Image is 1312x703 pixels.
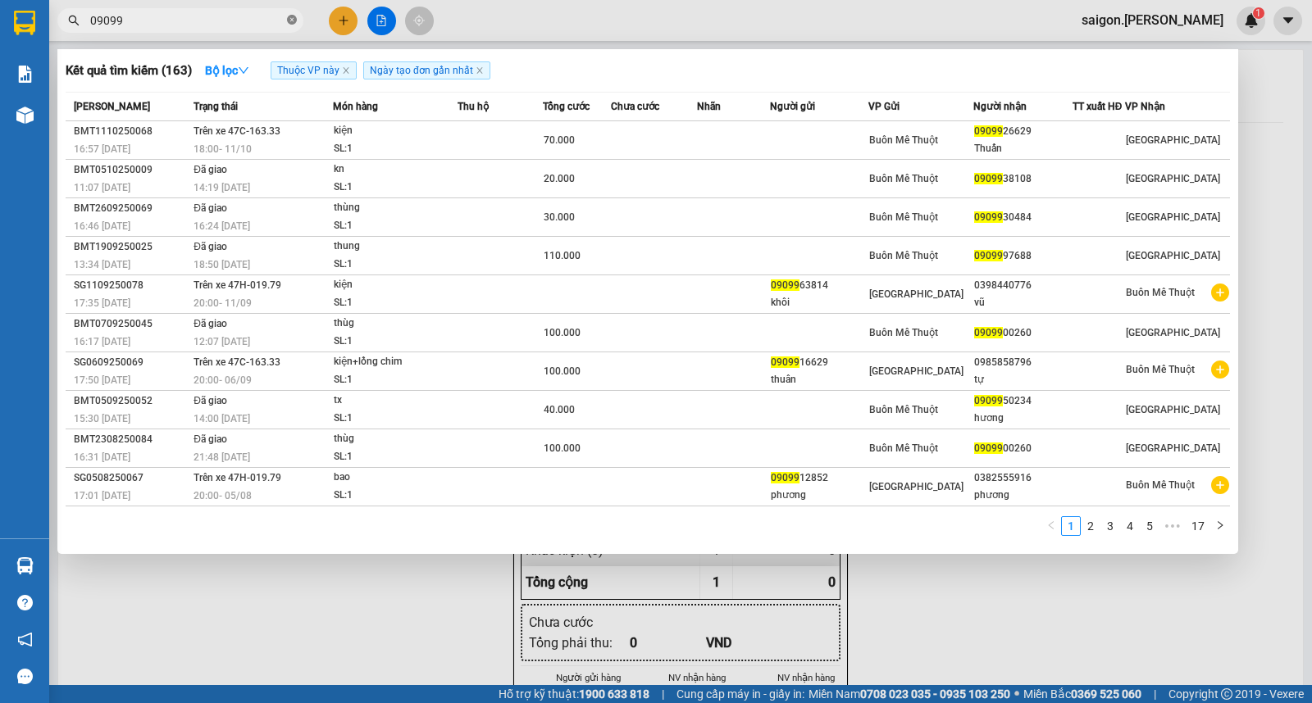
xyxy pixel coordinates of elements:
[74,336,130,347] span: 16:17 [DATE]
[1046,520,1056,530] span: left
[974,392,1072,410] div: 50234
[74,220,130,232] span: 16:46 [DATE]
[1211,361,1229,379] span: plus-circle
[334,448,457,466] div: SL: 1
[974,170,1072,188] div: 38108
[1126,479,1195,491] span: Buôn Mê Thuột
[194,490,252,501] span: 20:00 - 05/08
[771,472,799,483] span: 09099
[194,164,227,175] span: Đã giao
[544,365,581,377] span: 100.000
[1210,516,1230,536] li: Next Page
[458,101,489,112] span: Thu hộ
[974,487,1072,504] div: phương
[869,481,963,492] span: [GEOGRAPHIC_DATA]
[74,469,189,487] div: SG0508250067
[974,125,1003,137] span: 09099
[1159,516,1186,536] li: Next 5 Pages
[974,327,1003,338] span: 09099
[476,66,484,75] span: close
[1126,404,1220,415] span: [GEOGRAPHIC_DATA]
[194,279,281,291] span: Trên xe 47H-019.79
[194,336,250,347] span: 12:07 [DATE]
[74,431,189,448] div: BMT2308250084
[113,116,218,134] li: VP Buôn Mê Thuột
[974,469,1072,487] div: 0382555916
[8,8,238,97] li: [GEOGRAPHIC_DATA]
[1101,517,1119,535] a: 3
[973,101,1027,112] span: Người nhận
[205,64,249,77] strong: Bộ lọc
[1041,516,1061,536] button: left
[869,173,938,184] span: Buôn Mê Thuột
[1187,517,1209,535] a: 17
[74,182,130,193] span: 11:07 [DATE]
[544,327,581,338] span: 100.000
[74,259,130,270] span: 13:34 [DATE]
[1126,287,1195,298] span: Buôn Mê Thuột
[271,61,357,79] span: Thuộc VP này
[334,371,457,389] div: SL: 1
[697,101,721,112] span: Nhãn
[334,487,457,505] div: SL: 1
[974,410,1072,427] div: hương
[194,202,227,214] span: Đã giao
[544,173,575,184] span: 20.000
[8,8,66,66] img: logo.jpg
[334,179,457,197] div: SL: 1
[1211,476,1229,494] span: plus-circle
[334,217,457,235] div: SL: 1
[334,410,457,428] div: SL: 1
[74,143,130,155] span: 16:57 [DATE]
[192,57,262,84] button: Bộ lọcdown
[334,294,457,312] div: SL: 1
[90,11,284,29] input: Tìm tên, số ĐT hoặc mã đơn
[17,595,33,610] span: question-circle
[1211,283,1229,302] span: plus-circle
[771,354,868,371] div: 16629
[974,442,1003,454] span: 09099
[194,241,227,252] span: Đã giao
[544,211,575,223] span: 30.000
[544,442,581,454] span: 100.000
[194,356,280,368] span: Trên xe 47C-163.33
[16,66,34,83] img: solution-icon
[1186,516,1210,536] li: 17
[342,66,350,75] span: close
[194,472,281,483] span: Trên xe 47H-019.79
[334,430,457,448] div: thùg
[1215,520,1225,530] span: right
[974,140,1072,157] div: Thuấn
[611,101,659,112] span: Chưa cước
[334,140,457,158] div: SL: 1
[974,324,1072,342] div: 00260
[74,101,150,112] span: [PERSON_NAME]
[16,557,34,574] img: warehouse-icon
[869,327,938,338] span: Buôn Mê Thuột
[974,123,1072,140] div: 26629
[1041,516,1061,536] li: Previous Page
[869,134,938,146] span: Buôn Mê Thuột
[869,365,963,377] span: [GEOGRAPHIC_DATA]
[1159,516,1186,536] span: •••
[1073,101,1123,112] span: TT xuất HĐ
[74,451,130,463] span: 16:31 [DATE]
[194,297,252,309] span: 20:00 - 11/09
[1126,327,1220,338] span: [GEOGRAPHIC_DATA]
[74,200,189,217] div: BMT2609250069
[14,11,35,35] img: logo-vxr
[74,413,130,424] span: 15:30 [DATE]
[194,451,250,463] span: 21:48 [DATE]
[869,250,938,261] span: Buôn Mê Thuột
[1120,516,1140,536] li: 4
[974,209,1072,226] div: 30484
[68,15,80,26] span: search
[544,404,575,415] span: 40.000
[194,413,250,424] span: 14:00 [DATE]
[194,374,252,386] span: 20:00 - 06/09
[194,125,280,137] span: Trên xe 47C-163.33
[1141,517,1159,535] a: 5
[287,15,297,25] span: close-circle
[974,371,1072,388] div: tự
[334,256,457,274] div: SL: 1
